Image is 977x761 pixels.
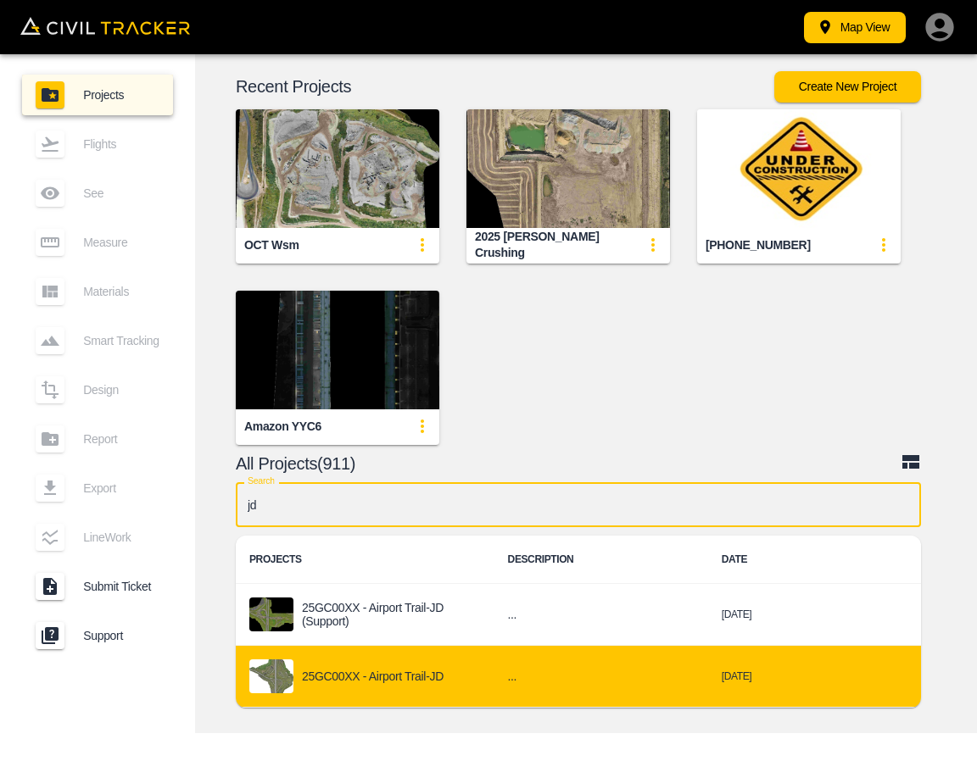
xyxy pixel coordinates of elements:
img: Amazon YYC6 [236,291,439,409]
span: Projects [83,88,159,102]
button: update-card-details [405,228,439,262]
div: OCT wsm [244,237,299,253]
p: 25GC00XX - Airport Trail-JD (Support) [302,601,481,629]
button: Map View [804,12,906,43]
img: Civil Tracker [20,17,190,35]
button: update-card-details [405,409,439,443]
td: [DATE] [708,584,918,646]
div: [PHONE_NUMBER] [706,237,811,253]
td: [DATE] [708,646,918,708]
a: Projects [22,75,173,115]
img: project-image [249,659,293,693]
button: update-card-details [636,228,670,262]
p: 25GC00XX - Airport Trail-JD [302,669,444,683]
div: Amazon YYC6 [244,419,321,435]
img: project-image [249,597,293,631]
a: Submit Ticket [22,566,173,607]
button: Create New Project [774,71,921,103]
p: Recent Projects [236,80,774,93]
th: DATE [708,536,918,584]
h6: ... [508,666,695,687]
h6: ... [508,604,695,625]
button: update-card-details [867,228,901,262]
div: 2025 [PERSON_NAME] Crushing [475,229,636,260]
img: 2944-25-005 [697,109,901,228]
p: All Projects(911) [236,457,901,470]
img: OCT wsm [236,109,439,228]
th: DESCRIPTION [494,536,708,584]
span: Submit Ticket [83,580,159,593]
th: PROJECTS [236,536,494,584]
span: Support [83,629,159,642]
img: 2025 Dingman Crushing [466,109,670,228]
a: Support [22,615,173,656]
